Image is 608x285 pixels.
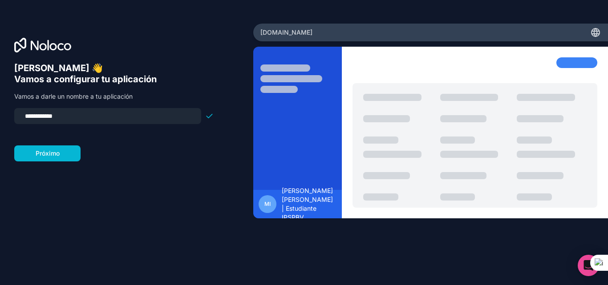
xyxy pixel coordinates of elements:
[264,201,271,207] font: mi
[14,92,133,100] font: Vamos a darle un nombre a tu aplicación
[14,63,103,73] font: [PERSON_NAME] 👋
[578,255,599,276] div: Abrir Intercom Messenger
[14,74,157,84] font: Vamos a configurar tu aplicación
[36,149,60,157] font: Próximo
[14,145,81,161] button: Próximo
[260,28,312,36] font: [DOMAIN_NAME]
[282,187,333,221] font: [PERSON_NAME] [PERSON_NAME] | Estudiante IPSPBV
